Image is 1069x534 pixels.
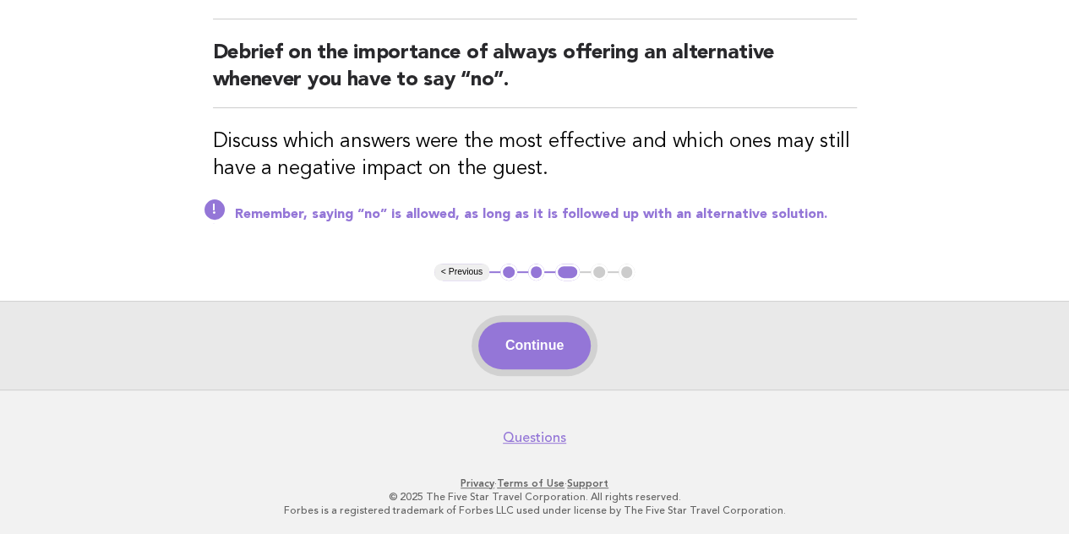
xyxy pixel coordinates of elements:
[213,40,857,108] h2: Debrief on the importance of always offering an alternative whenever you have to say “no”.
[213,128,857,183] h3: Discuss which answers were the most effective and which ones may still have a negative impact on ...
[500,264,517,281] button: 1
[478,322,591,369] button: Continue
[528,264,545,281] button: 2
[555,264,580,281] button: 3
[503,429,566,446] a: Questions
[235,206,857,223] p: Remember, saying “no” is allowed, as long as it is followed up with an alternative solution.
[461,477,494,489] a: Privacy
[24,504,1045,517] p: Forbes is a registered trademark of Forbes LLC used under license by The Five Star Travel Corpora...
[567,477,608,489] a: Support
[434,264,489,281] button: < Previous
[24,490,1045,504] p: © 2025 The Five Star Travel Corporation. All rights reserved.
[497,477,564,489] a: Terms of Use
[24,477,1045,490] p: · ·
